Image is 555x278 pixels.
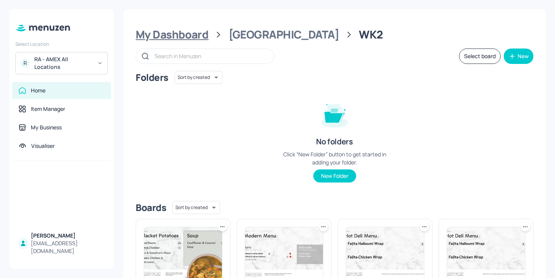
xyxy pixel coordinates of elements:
div: Click “New Folder” button to get started in adding your folder. [277,150,392,166]
div: WK2 [359,28,383,42]
button: New [504,49,533,64]
div: New [518,54,529,59]
img: folder-empty [315,95,354,133]
div: [EMAIL_ADDRESS][DOMAIN_NAME] [31,239,105,255]
div: R [20,59,30,68]
div: RA - AMEX All Locations [34,55,92,71]
div: Item Manager [31,105,65,113]
div: [PERSON_NAME] [31,232,105,239]
div: Boards [136,201,166,214]
div: Folders [136,71,168,84]
div: Sort by created [175,70,222,85]
div: My Business [31,124,62,131]
div: Visualiser [31,142,55,150]
button: New Folder [313,169,356,183]
button: Select board [459,49,501,64]
div: [GEOGRAPHIC_DATA] [229,28,339,42]
input: Search in Menuzen [155,50,266,62]
div: Home [31,87,45,94]
div: Sort by created [172,200,220,215]
div: Select Location [15,41,108,47]
div: My Dashboard [136,28,209,42]
div: No folders [316,136,353,147]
